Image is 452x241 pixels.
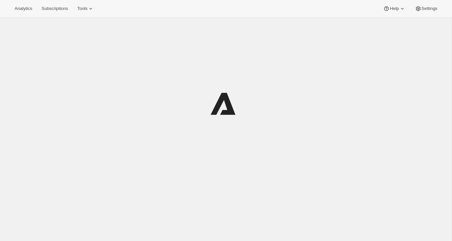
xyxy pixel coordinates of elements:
button: Settings [411,4,441,13]
span: Subscriptions [41,6,68,11]
button: Help [379,4,409,13]
button: Subscriptions [37,4,72,13]
span: Help [390,6,399,11]
span: Tools [77,6,87,11]
span: Settings [422,6,437,11]
button: Tools [73,4,98,13]
span: Analytics [15,6,32,11]
button: Analytics [11,4,36,13]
